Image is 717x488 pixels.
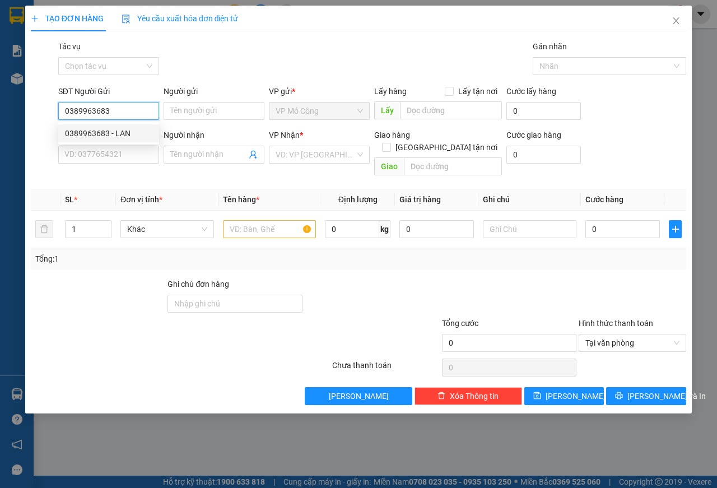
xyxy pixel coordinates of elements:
div: 0389963683 - LAN [65,127,152,140]
span: Lấy [374,101,400,119]
span: Yêu cầu xuất hóa đơn điện tử [122,14,239,23]
span: printer [615,392,623,401]
input: 0 [399,220,474,238]
th: Ghi chú [478,189,581,211]
span: kg [379,220,390,238]
span: 06:23:35 [DATE] [25,81,68,88]
button: plus [669,220,682,238]
span: [PERSON_NAME] [329,390,389,402]
span: Giao [374,157,404,175]
span: SL [65,195,74,204]
div: Chưa thanh toán [331,359,441,379]
button: save[PERSON_NAME] [524,387,604,405]
span: VPMC1409250002 [56,71,119,80]
span: Giao hàng [374,131,410,140]
input: VD: Bàn, Ghế [223,220,316,238]
span: save [533,392,541,401]
span: close [672,16,681,25]
span: plus [669,225,681,234]
label: Hình thức thanh toán [579,319,653,328]
span: plus [31,15,39,22]
span: VP Nhận [269,131,300,140]
label: Ghi chú đơn hàng [167,280,229,289]
span: Đơn vị tính [120,195,162,204]
span: Tổng cước [442,319,478,328]
span: Lấy tận nơi [454,85,502,97]
span: Định lượng [338,195,378,204]
button: delete [35,220,53,238]
span: Xóa Thông tin [450,390,499,402]
input: Ghi chú đơn hàng [167,295,302,313]
span: Giá trị hàng [399,195,441,204]
span: Cước hàng [585,195,623,204]
strong: ĐỒNG PHƯỚC [89,6,153,16]
span: [PERSON_NAME] [546,390,606,402]
span: Hotline: 19001152 [89,50,137,57]
div: Người nhận [164,129,264,141]
span: ----------------------------------------- [30,61,137,69]
div: SĐT Người Gửi [58,85,159,97]
span: [GEOGRAPHIC_DATA] tận nơi [391,141,502,154]
div: Tổng: 1 [35,253,278,265]
button: deleteXóa Thông tin [415,387,522,405]
span: [PERSON_NAME]: [3,72,119,79]
input: Dọc đường [404,157,501,175]
span: In ngày: [3,81,68,88]
button: [PERSON_NAME] [305,387,412,405]
button: Close [660,6,692,37]
span: Tên hàng [223,195,259,204]
label: Tác vụ [58,42,81,51]
img: icon [122,15,131,24]
label: Gán nhãn [533,42,567,51]
img: logo [4,7,54,56]
input: Dọc đường [400,101,501,119]
div: VP gửi [269,85,370,97]
button: printer[PERSON_NAME] và In [606,387,686,405]
label: Cước lấy hàng [506,87,556,96]
span: 01 Võ Văn Truyện, KP.1, Phường 2 [89,34,154,48]
span: Bến xe [GEOGRAPHIC_DATA] [89,18,151,32]
div: 0389963683 - LAN [58,124,159,142]
span: delete [437,392,445,401]
span: user-add [249,150,258,159]
span: Lấy hàng [374,87,407,96]
input: Cước lấy hàng [506,102,581,120]
input: Ghi Chú [483,220,576,238]
label: Cước giao hàng [506,131,561,140]
span: TẠO ĐƠN HÀNG [31,14,104,23]
span: VP Mỏ Công [276,103,363,119]
span: Tại văn phòng [585,334,679,351]
input: Cước giao hàng [506,146,581,164]
div: Người gửi [164,85,264,97]
span: [PERSON_NAME] và In [627,390,706,402]
span: Khác [127,221,207,238]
